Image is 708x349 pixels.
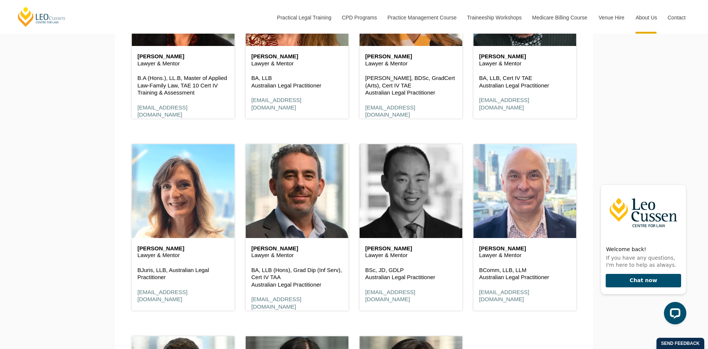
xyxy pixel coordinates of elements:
a: Venue Hire [593,1,630,34]
p: BJuris, LLB, Australian Legal Practitioner [137,266,229,281]
a: Practical Legal Training [271,1,336,34]
h6: [PERSON_NAME] [137,53,229,60]
p: Lawyer & Mentor [137,251,229,259]
a: CPD Programs [336,1,382,34]
p: BA, LLB, Cert IV TAE Australian Legal Practitioner [479,74,571,89]
a: [EMAIL_ADDRESS][DOMAIN_NAME] [251,97,301,111]
p: B.A (Hons.), LL.B, Master of Applied Law-Family Law, TAE 10 Cert IV Training & Assessment [137,74,229,96]
a: Medicare Billing Course [527,1,593,34]
p: Lawyer & Mentor [365,60,457,67]
p: Lawyer & Mentor [251,251,343,259]
p: Lawyer & Mentor [479,60,571,67]
h6: [PERSON_NAME] [365,245,457,252]
a: [EMAIL_ADDRESS][DOMAIN_NAME] [479,289,529,303]
p: Lawyer & Mentor [137,60,229,67]
a: [EMAIL_ADDRESS][DOMAIN_NAME] [137,104,187,118]
iframe: LiveChat chat widget [594,171,689,330]
a: Contact [662,1,691,34]
p: BComm, LLB, LLM Australian Legal Practitioner [479,266,571,281]
a: [EMAIL_ADDRESS][DOMAIN_NAME] [365,104,415,118]
p: BA, LLB (Hons), Grad Dip (Inf Serv), Cert IV TAA Australian Legal Practitioner [251,266,343,288]
h6: [PERSON_NAME] [365,53,457,60]
a: Practice Management Course [382,1,462,34]
a: [EMAIL_ADDRESS][DOMAIN_NAME] [479,97,529,111]
a: [EMAIL_ADDRESS][DOMAIN_NAME] [365,289,415,303]
a: [PERSON_NAME] Centre for Law [17,6,66,27]
h6: [PERSON_NAME] [479,245,571,252]
h6: [PERSON_NAME] [251,245,343,252]
p: Lawyer & Mentor [479,251,571,259]
p: [PERSON_NAME], BDSc, GradCert (Arts), Cert IV TAE Australian Legal Practitioner [365,74,457,96]
h6: [PERSON_NAME] [137,245,229,252]
p: Lawyer & Mentor [251,60,343,67]
a: About Us [630,1,662,34]
h6: [PERSON_NAME] [251,53,343,60]
a: Traineeship Workshops [462,1,527,34]
p: Lawyer & Mentor [365,251,457,259]
p: BA, LLB Australian Legal Practitioner [251,74,343,89]
a: [EMAIL_ADDRESS][DOMAIN_NAME] [137,289,187,303]
a: [EMAIL_ADDRESS][DOMAIN_NAME] [251,296,301,310]
p: BSc, JD, GDLP Australian Legal Practitioner [365,266,457,281]
h6: [PERSON_NAME] [479,53,571,60]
